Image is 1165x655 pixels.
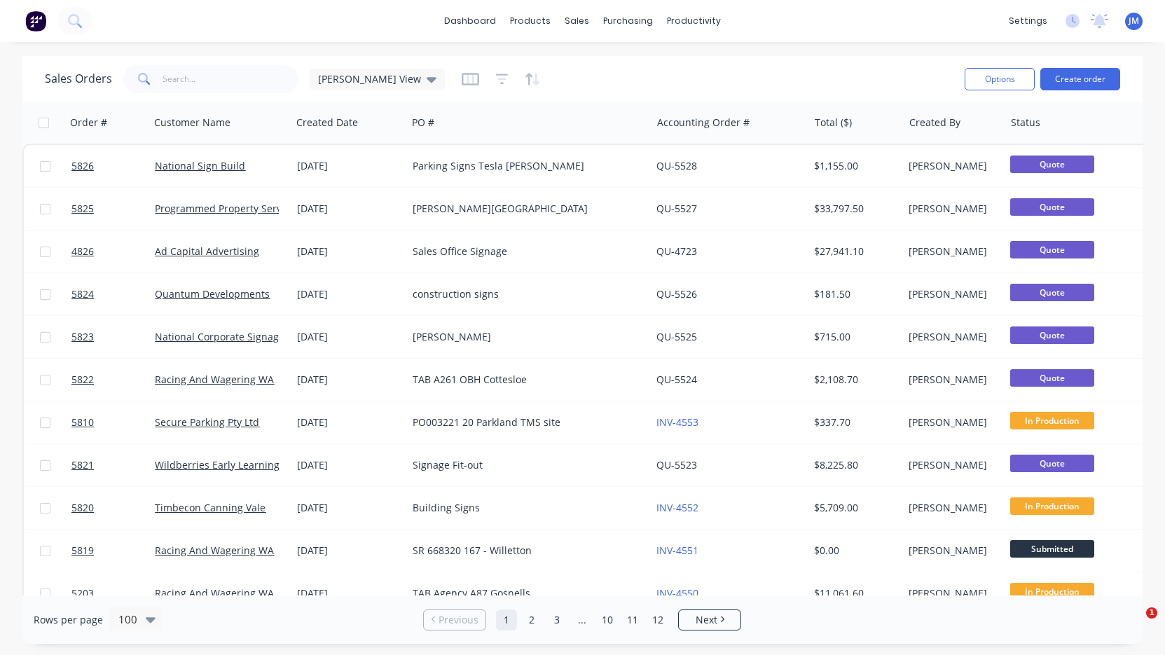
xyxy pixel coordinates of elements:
div: [DATE] [297,415,401,429]
div: products [503,11,558,32]
div: $2,108.70 [814,373,893,387]
div: Created Date [296,116,358,130]
a: Page 10 [597,609,618,630]
div: PO003221 20 Parkland TMS site [413,415,634,429]
div: productivity [660,11,728,32]
span: JM [1129,15,1139,27]
div: $27,941.10 [814,244,893,258]
a: 5821 [71,444,155,486]
a: QU-5526 [656,287,697,301]
div: [DATE] [297,458,401,472]
span: 5825 [71,202,94,216]
div: [PERSON_NAME] [909,544,995,558]
a: INV-4551 [656,544,698,557]
a: 5823 [71,316,155,358]
div: $11,061.60 [814,586,893,600]
div: purchasing [596,11,660,32]
span: 5823 [71,330,94,344]
span: Quote [1010,156,1094,173]
span: Quote [1010,284,1094,301]
a: INV-4550 [656,586,698,600]
ul: Pagination [418,609,747,630]
div: $33,797.50 [814,202,893,216]
div: Total ($) [815,116,852,130]
div: $181.50 [814,287,893,301]
div: Customer Name [154,116,230,130]
a: QU-4723 [656,244,697,258]
div: [PERSON_NAME] [909,586,995,600]
button: Create order [1040,68,1120,90]
div: Accounting Order # [657,116,750,130]
span: 5820 [71,501,94,515]
a: INV-4552 [656,501,698,514]
div: Sales Office Signage [413,244,634,258]
a: 5203 [71,572,155,614]
span: In Production [1010,412,1094,429]
iframe: Intercom live chat [1117,607,1151,641]
span: Quote [1010,198,1094,216]
a: National Sign Build [155,159,245,172]
img: Factory [25,11,46,32]
div: sales [558,11,596,32]
span: Submitted [1010,540,1094,558]
span: Quote [1010,369,1094,387]
a: National Corporate Signage [155,330,284,343]
div: Status [1011,116,1040,130]
a: 5826 [71,145,155,187]
a: Racing And Wagering WA [155,373,274,386]
a: 5810 [71,401,155,443]
a: QU-5523 [656,458,697,471]
div: [PERSON_NAME] [909,159,995,173]
a: QU-5525 [656,330,697,343]
div: [PERSON_NAME] [909,287,995,301]
div: [PERSON_NAME] [909,244,995,258]
span: [PERSON_NAME] View [318,71,421,86]
a: Page 2 [521,609,542,630]
span: Quote [1010,241,1094,258]
input: Search... [163,65,299,93]
div: [DATE] [297,501,401,515]
a: Page 11 [622,609,643,630]
a: Previous page [424,613,485,627]
div: $1,155.00 [814,159,893,173]
a: QU-5527 [656,202,697,215]
a: Page 1 is your current page [496,609,517,630]
span: Previous [439,613,478,627]
a: Quantum Developments [155,287,270,301]
div: $337.70 [814,415,893,429]
div: [DATE] [297,202,401,216]
span: 5810 [71,415,94,429]
div: PO # [412,116,434,130]
div: [DATE] [297,330,401,344]
a: Racing And Wagering WA [155,544,274,557]
span: Rows per page [34,613,103,627]
a: 5822 [71,359,155,401]
div: Building Signs [413,501,634,515]
a: 5819 [71,530,155,572]
div: [DATE] [297,544,401,558]
div: [DATE] [297,586,401,600]
span: 5822 [71,373,94,387]
span: 5821 [71,458,94,472]
span: 1 [1146,607,1157,619]
div: Parking Signs Tesla [PERSON_NAME] [413,159,634,173]
a: QU-5528 [656,159,697,172]
span: In Production [1010,583,1094,600]
div: TAB Agency A87 Gosnells [413,586,634,600]
div: TAB A261 OBH Cottesloe [413,373,634,387]
div: [PERSON_NAME] [909,330,995,344]
span: In Production [1010,497,1094,515]
div: $5,709.00 [814,501,893,515]
div: $0.00 [814,544,893,558]
span: Quote [1010,455,1094,472]
a: 4826 [71,230,155,273]
a: Programmed Property Services [155,202,300,215]
button: Options [965,68,1035,90]
div: [PERSON_NAME] [909,373,995,387]
span: 5203 [71,586,94,600]
div: $715.00 [814,330,893,344]
a: dashboard [437,11,503,32]
div: [PERSON_NAME][GEOGRAPHIC_DATA] [413,202,634,216]
h1: Sales Orders [45,72,112,85]
a: INV-4553 [656,415,698,429]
